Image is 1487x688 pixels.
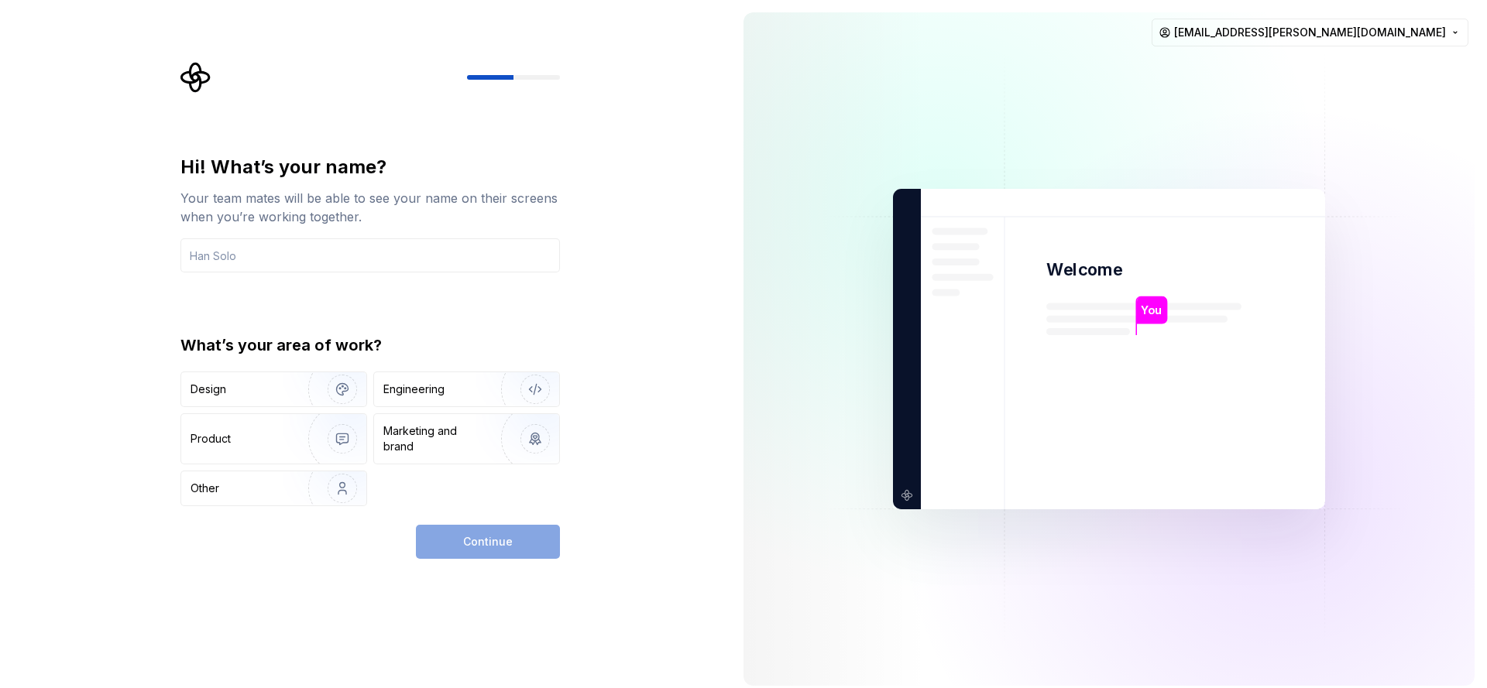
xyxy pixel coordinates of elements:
[1174,25,1446,40] span: [EMAIL_ADDRESS][PERSON_NAME][DOMAIN_NAME]
[1141,302,1162,319] p: You
[1152,19,1468,46] button: [EMAIL_ADDRESS][PERSON_NAME][DOMAIN_NAME]
[383,382,445,397] div: Engineering
[1046,258,1122,281] p: Welcome
[180,155,560,180] div: Hi! What’s your name?
[180,334,560,356] div: What’s your area of work?
[180,189,560,226] div: Your team mates will be able to see your name on their screens when you’re working together.
[191,382,226,397] div: Design
[191,431,231,447] div: Product
[191,481,219,496] div: Other
[180,62,211,93] svg: Supernova Logo
[383,423,488,454] div: Marketing and brand
[180,238,560,272] input: Han Solo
